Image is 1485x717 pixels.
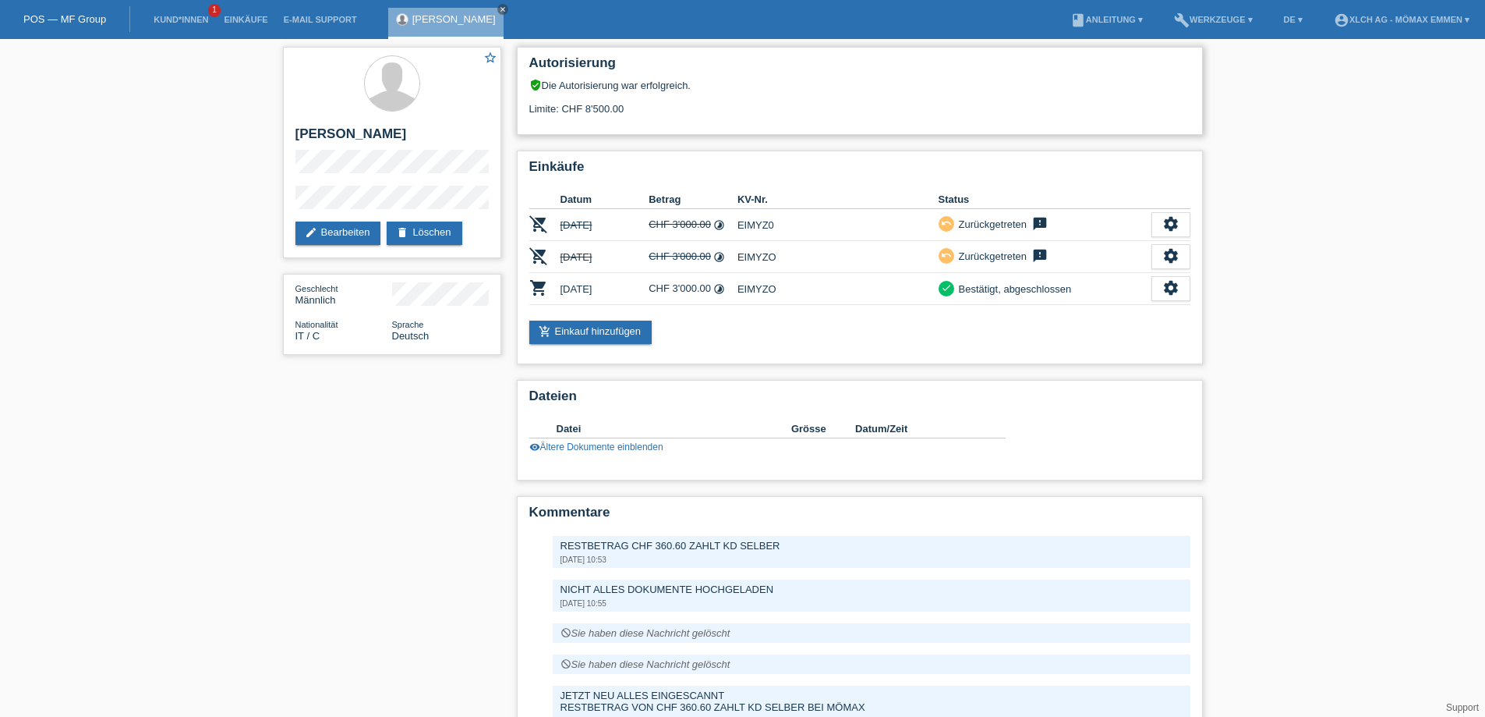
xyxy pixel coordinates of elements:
[529,279,548,297] i: POSP00017117
[1162,215,1179,232] i: settings
[529,159,1190,183] h2: Einkäufe
[387,222,461,245] a: deleteLöschen
[649,209,737,241] td: CHF 3'000.00
[560,209,649,241] td: [DATE]
[216,15,275,24] a: Einkäufe
[737,209,939,241] td: EIMYZ0
[146,15,216,24] a: Kund*innen
[483,51,497,67] a: star_border
[529,55,1190,79] h2: Autorisierung
[954,216,1027,232] div: Zurückgetreten
[529,505,1190,528] h2: Kommentare
[295,330,320,342] span: Italien / C / 08.01.2007
[23,13,106,25] a: POS — MF Group
[539,325,551,338] i: add_shopping_cart
[529,91,1190,115] div: Limite: CHF 8'500.00
[560,584,1183,595] div: NICHT ALLES DOKUMENTE HOCHGELADEN
[1031,216,1049,232] i: feedback
[529,79,542,91] i: verified_user
[954,248,1027,264] div: Zurückgetreten
[1276,15,1310,24] a: DE ▾
[1334,12,1349,28] i: account_circle
[649,190,737,209] th: Betrag
[713,283,725,295] i: Fixe Raten - Zinsübernahme durch Kunde (12 Raten)
[529,215,548,233] i: POSP00017115
[208,4,221,17] span: 1
[1446,702,1479,713] a: Support
[560,190,649,209] th: Datum
[529,247,548,265] i: POSP00017116
[392,320,424,329] span: Sprache
[499,5,507,13] i: close
[560,599,1183,608] div: [DATE] 10:55
[1162,279,1179,296] i: settings
[276,15,365,24] a: E-Mail Support
[1070,12,1086,28] i: book
[1031,248,1049,264] i: feedback
[560,555,1183,564] div: [DATE] 10:53
[392,330,430,342] span: Deutsch
[1174,12,1190,28] i: build
[713,251,725,263] i: Fixe Raten - Zinsübernahme durch Kunde (12 Raten)
[560,627,571,638] i: not_interested
[557,420,791,438] th: Datei
[295,284,338,293] span: Geschlecht
[737,273,939,305] td: EIMYZO
[529,442,540,453] i: visibility
[529,389,1190,412] h2: Dateien
[1062,15,1151,24] a: bookAnleitung ▾
[560,241,649,273] td: [DATE]
[737,241,939,273] td: EIMYZO
[553,655,1190,674] div: Sie haben diese Nachricht gelöscht
[553,623,1190,643] div: Sie haben diese Nachricht gelöscht
[1326,15,1477,24] a: account_circleXLCH AG - Mömax Emmen ▾
[560,690,1183,713] div: JETZT NEU ALLES EINGESCANNT RESTBETRAG VON CHF 360.60 ZAHLT KD SELBER BEI MÖMAX
[560,658,571,669] i: not_interested
[791,420,855,438] th: Grösse
[295,126,489,150] h2: [PERSON_NAME]
[295,320,338,329] span: Nationalität
[560,273,649,305] td: [DATE]
[941,218,952,229] i: undo
[649,273,737,305] td: CHF 3'000.00
[941,282,952,293] i: check
[529,321,652,344] a: add_shopping_cartEinkauf hinzufügen
[412,13,496,25] a: [PERSON_NAME]
[483,51,497,65] i: star_border
[396,226,408,239] i: delete
[737,190,939,209] th: KV-Nr.
[954,281,1072,297] div: Bestätigt, abgeschlossen
[295,282,392,306] div: Männlich
[649,241,737,273] td: CHF 3'000.00
[941,250,952,261] i: undo
[305,226,317,239] i: edit
[560,540,1183,552] div: RESTBETRAG CHF 360.60 ZAHLT KD SELBER
[529,79,1190,91] div: Die Autorisierung war erfolgreich.
[295,222,381,245] a: editBearbeiten
[939,190,1151,209] th: Status
[529,442,663,453] a: visibilityÄltere Dokumente einblenden
[713,219,725,231] i: Fixe Raten - Zinsübernahme durch Kunde (12 Raten)
[1162,247,1179,264] i: settings
[1166,15,1260,24] a: buildWerkzeuge ▾
[497,4,508,15] a: close
[855,420,983,438] th: Datum/Zeit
